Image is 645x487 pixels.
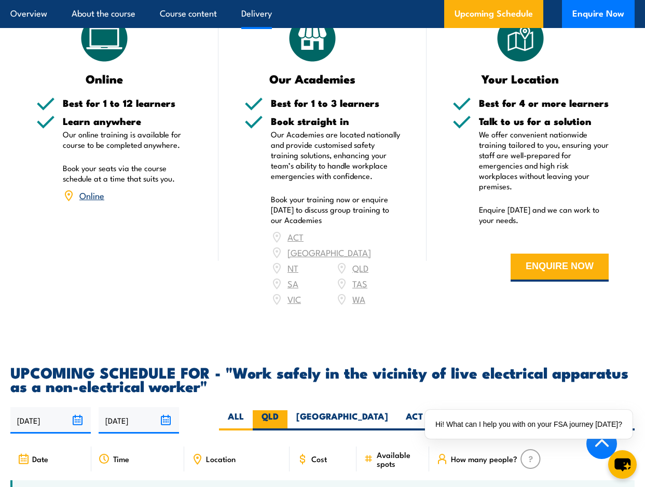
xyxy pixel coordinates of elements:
h5: Learn anywhere [63,116,193,126]
button: chat-button [608,450,637,479]
span: Available spots [377,450,422,468]
button: ENQUIRE NOW [511,254,609,282]
p: Our online training is available for course to be completed anywhere. [63,129,193,150]
h5: Talk to us for a solution [479,116,609,126]
h5: Best for 4 or more learners [479,98,609,108]
input: To date [99,407,179,434]
input: From date [10,407,91,434]
label: [GEOGRAPHIC_DATA] [287,410,397,430]
p: Enquire [DATE] and we can work to your needs. [479,204,609,225]
p: Book your training now or enquire [DATE] to discuss group training to our Academies [271,194,401,225]
p: We offer convenient nationwide training tailored to you, ensuring your staff are well-prepared fo... [479,129,609,191]
p: Our Academies are located nationally and provide customised safety training solutions, enhancing ... [271,129,401,181]
a: Online [79,189,104,201]
span: Location [206,454,236,463]
label: ALL [219,410,253,430]
span: Cost [311,454,327,463]
span: How many people? [451,454,517,463]
h5: Best for 1 to 3 learners [271,98,401,108]
label: ACT [397,410,432,430]
h3: Your Location [452,73,588,85]
p: Book your seats via the course schedule at a time that suits you. [63,163,193,184]
h5: Book straight in [271,116,401,126]
h3: Online [36,73,172,85]
span: Time [113,454,129,463]
h2: UPCOMING SCHEDULE FOR - "Work safely in the vicinity of live electrical apparatus as a non-electr... [10,365,635,392]
h5: Best for 1 to 12 learners [63,98,193,108]
label: QLD [253,410,287,430]
div: Hi! What can I help you with on your FSA journey [DATE]? [425,410,633,439]
h3: Our Academies [244,73,380,85]
span: Date [32,454,48,463]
